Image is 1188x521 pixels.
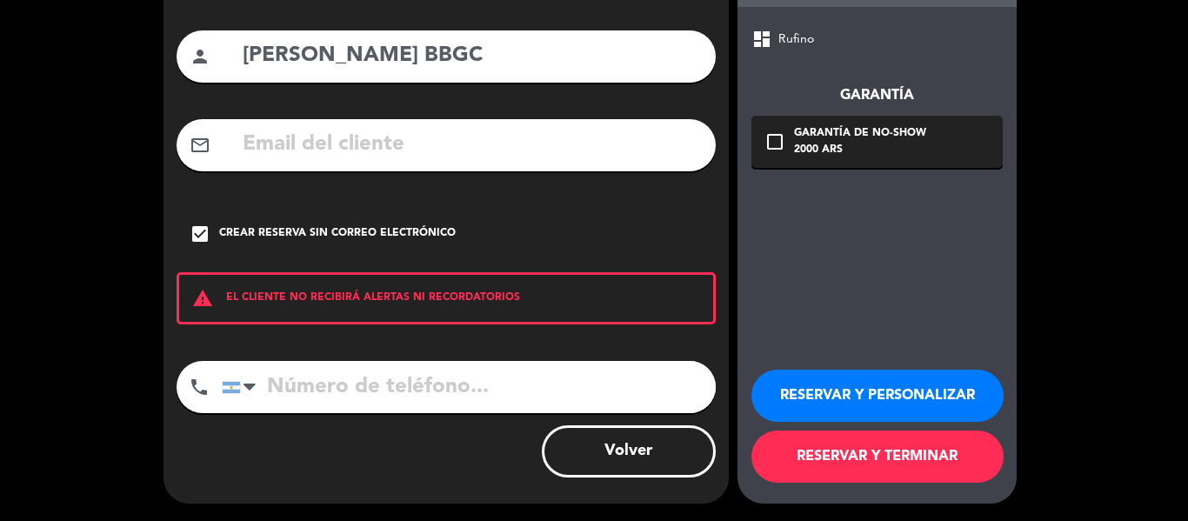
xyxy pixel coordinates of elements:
input: Nombre del cliente [241,38,703,74]
i: check_box_outline_blank [764,131,785,152]
input: Email del cliente [241,127,703,163]
input: Número de teléfono... [222,361,716,413]
button: RESERVAR Y PERSONALIZAR [751,370,1004,422]
i: phone [189,377,210,397]
div: 2000 ARS [794,142,926,159]
div: Garantía [751,84,1003,107]
i: warning [179,288,226,309]
i: mail_outline [190,135,210,156]
i: check_box [190,224,210,244]
button: Volver [542,425,716,478]
button: RESERVAR Y TERMINAR [751,431,1004,483]
span: dashboard [751,29,772,50]
div: Argentina: +54 [223,362,263,412]
div: Crear reserva sin correo electrónico [219,225,456,243]
i: person [190,46,210,67]
div: Garantía de no-show [794,125,926,143]
span: Rufino [778,30,814,50]
div: EL CLIENTE NO RECIBIRÁ ALERTAS NI RECORDATORIOS [177,272,716,324]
